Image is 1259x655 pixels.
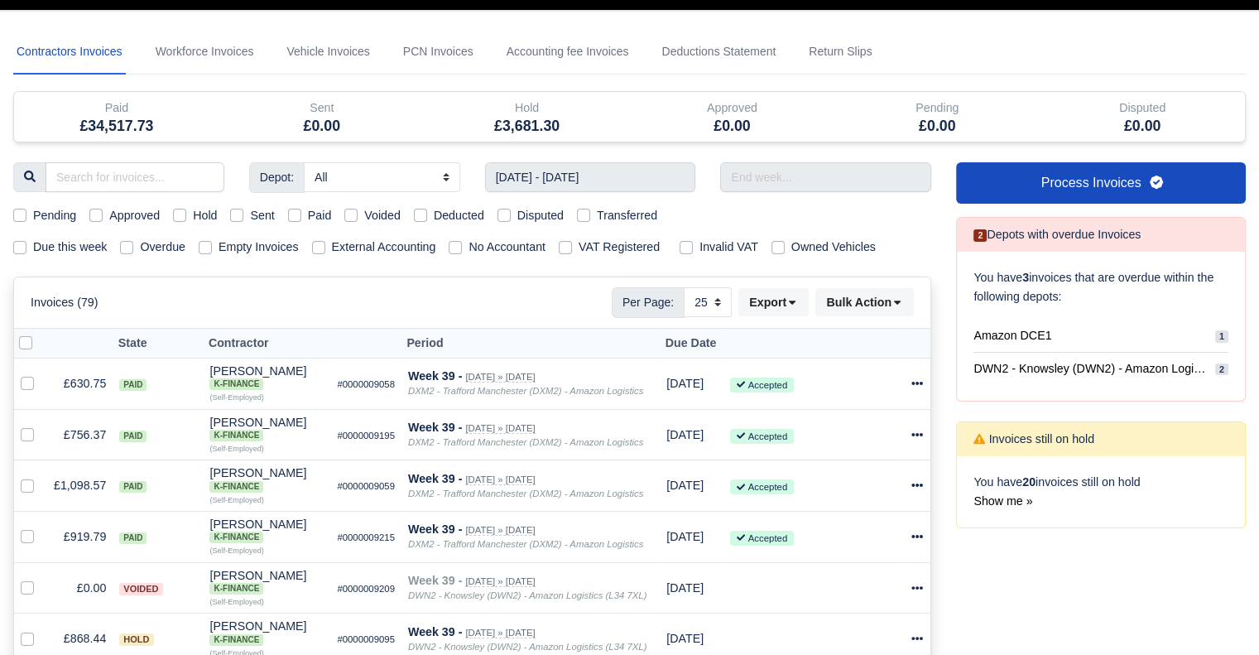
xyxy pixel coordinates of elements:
div: [PERSON_NAME] [209,365,324,390]
label: Owned Vehicles [791,238,876,257]
label: No Accountant [469,238,545,257]
th: Due Date [660,328,723,359]
small: #0000009215 [337,532,395,542]
div: [PERSON_NAME] K-Finance [209,620,324,645]
button: Export [738,288,809,316]
span: 2 [1215,364,1228,376]
span: K-Finance [209,430,263,441]
th: Contractor [203,328,330,359]
iframe: Chat Widget [1176,576,1259,655]
i: DXM2 - Trafford Manchester (DXM2) - Amazon Logistics [408,437,643,447]
span: K-Finance [209,532,263,543]
div: [PERSON_NAME] K-Finance [209,518,324,543]
h5: £3,681.30 [437,118,617,135]
span: 8 hours from now [666,428,704,441]
h6: Depots with overdue Invoices [973,228,1141,242]
span: 8 hours from now [666,632,704,645]
h5: £0.00 [1052,118,1233,135]
a: Vehicle Invoices [283,30,372,75]
label: Empty Invoices [219,238,299,257]
label: Disputed [517,206,564,225]
label: External Accounting [332,238,436,257]
a: Amazon DCE1 1 [973,320,1228,353]
div: [PERSON_NAME] [209,467,324,492]
a: Show me » [973,494,1032,508]
span: paid [119,379,147,391]
p: You have invoices that are overdue within the following depots: [973,268,1228,306]
strong: Week 39 - [408,523,462,536]
div: [PERSON_NAME] [209,570,324,595]
div: Pending [847,99,1027,118]
div: Paid [26,99,207,118]
small: (Self-Employed) [209,598,263,606]
small: Accepted [730,378,794,393]
span: Amazon DCE1 [973,326,1051,345]
div: [PERSON_NAME] K-Finance [209,570,324,595]
small: (Self-Employed) [209,393,263,402]
small: #0000009059 [337,481,395,491]
strong: Week 39 - [408,472,462,485]
div: Sent [219,92,425,142]
small: (Self-Employed) [209,496,263,504]
th: Period [401,328,660,359]
small: [DATE] » [DATE] [465,525,535,536]
span: 8 hours from now [666,530,704,543]
div: Disputed [1052,99,1233,118]
span: 8 hours from now [666,377,704,390]
span: voided [119,583,162,595]
a: Deductions Statement [658,30,779,75]
label: Overdue [140,238,185,257]
small: #0000009195 [337,431,395,441]
span: K-Finance [209,481,263,493]
div: [PERSON_NAME] [209,620,324,645]
label: Approved [109,206,160,225]
td: £919.79 [47,512,113,563]
span: DWN2 - Knowsley (DWN2) - Amazon Logistics (L34 7XL) [973,359,1209,378]
td: £0.00 [47,562,113,614]
span: K-Finance [209,583,263,595]
span: Depot: [249,162,305,192]
label: Transferred [597,206,657,225]
input: End week... [720,162,931,192]
small: (Self-Employed) [209,547,263,555]
label: Deducted [434,206,484,225]
small: #0000009095 [337,634,395,644]
i: DWN2 - Knowsley (DWN2) - Amazon Logistics (L34 7XL) [408,642,646,652]
label: Paid [308,206,332,225]
small: [DATE] » [DATE] [465,576,535,587]
a: Workforce Invoices [152,30,257,75]
small: [DATE] » [DATE] [465,372,535,383]
small: Accepted [730,531,794,546]
small: #0000009058 [337,379,395,389]
td: £756.37 [47,409,113,460]
label: Voided [364,206,401,225]
th: State [113,328,203,359]
div: Approved [642,99,822,118]
small: (Self-Employed) [209,445,263,453]
div: Pending [834,92,1040,142]
label: Hold [193,206,217,225]
small: [DATE] » [DATE] [465,628,535,638]
div: Paid [14,92,219,142]
i: DXM2 - Trafford Manchester (DXM2) - Amazon Logistics [408,489,643,498]
a: Return Slips [805,30,875,75]
i: DXM2 - Trafford Manchester (DXM2) - Amazon Logistics [408,539,643,549]
button: Bulk Action [815,288,914,316]
td: £630.75 [47,359,113,410]
div: [PERSON_NAME] [209,518,324,543]
span: K-Finance [209,378,263,390]
small: #0000009209 [337,584,395,594]
div: Hold [425,92,630,142]
strong: Week 39 - [408,369,462,383]
a: Contractors Invoices [13,30,126,75]
small: [DATE] » [DATE] [465,474,535,485]
label: Sent [250,206,274,225]
strong: Week 39 - [408,574,462,587]
strong: Week 39 - [408,625,462,638]
strong: Week 39 - [408,421,462,434]
span: K-Finance [209,634,263,646]
span: 2 [973,229,987,242]
span: hold [119,633,153,646]
a: Accounting fee Invoices [503,30,632,75]
input: Start week... [485,162,696,192]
